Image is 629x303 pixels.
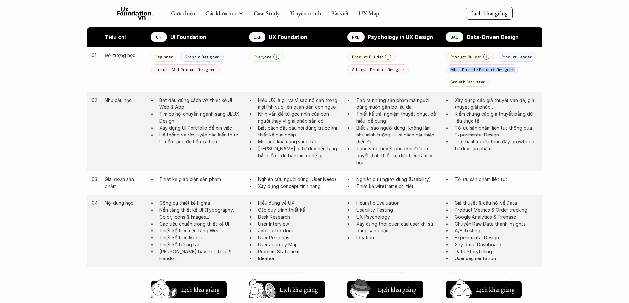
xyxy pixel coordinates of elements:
[347,281,423,298] button: Lịch khai giảng
[377,285,417,294] h5: Lịch khai giảng
[105,97,144,104] p: Nhu cầu học
[92,97,98,104] p: 02
[258,206,341,213] p: Các quy trình thiết kế
[455,255,538,262] p: User segmentation
[159,227,242,234] p: Thiết kế trên nền tảng Web
[258,97,341,110] p: Hiểu UX là gì, và vì sao nó cần trong mọi lĩnh vực liên quan đến con người
[331,9,349,17] a: Bài viết
[159,241,242,248] p: Thiết kế tương tác
[249,278,325,298] a: Lịch khai giảng
[258,138,341,145] p: Mở rộng khả năng sáng tạo
[92,176,98,183] p: 03
[356,183,439,190] p: Thiết kế wireframe chi tiết
[258,234,341,241] p: User Personas
[258,227,341,234] p: Job-to-be-done
[159,131,242,145] p: Hệ thống và rèn luyện các kiến thức UI nền tảng để tiến xa hơn
[475,285,515,294] h5: Lịch khai giảng
[352,35,360,39] p: PXD
[254,54,272,59] p: Everyone
[455,227,538,234] p: A/B Testing
[356,110,439,124] p: Thiết kế trải nghiệm thuyết phục, dễ hiểu, dễ dùng
[151,281,227,298] button: Lịch khai giảng
[258,248,341,255] p: Problem Statement
[356,234,439,241] p: Ideation
[258,199,341,206] p: Hiểu đúng về UX
[159,124,242,131] p: Xây dựng UI Portfolio để xin việc
[356,199,439,206] p: Heuristic Evaluation
[151,278,227,298] a: Lịch khai giảng
[450,67,514,72] p: Mid - Pinciple Product Designer
[455,110,538,124] p: Kiểm chứng các giả thuyết bằng dữ liệu thực tế
[105,272,144,279] p: Sản phẩm đầu ra
[155,67,215,72] p: Junior - Mid Product Designer
[501,54,532,59] p: Product Leader
[269,34,307,40] strong: UX Foundation
[254,9,280,17] a: Case Study
[455,206,538,213] p: Product Metrics & Order tracking
[455,176,538,183] p: Tối ưu sản phẩm liên tục
[258,255,341,262] p: Ideation
[156,35,162,39] p: UIF
[356,176,439,183] p: Nghiên cứu người dùng (Usability)
[105,199,144,206] p: Nội dung học
[258,183,341,190] p: Xây dựng concept tính năng
[450,79,485,84] p: Growth Marketer
[446,281,522,298] button: Lịch khai giảng
[171,9,195,17] a: Giới thiệu
[359,9,379,17] a: UX Map
[92,52,98,59] p: 01
[455,199,538,206] p: Giả thuyết & câu hỏi về Data
[471,9,507,17] p: Lịch khai giảng
[258,213,341,220] p: Desk Research
[455,213,538,220] p: Google Analytics & Firebase
[258,110,341,124] p: Nhìn vấn đề từ góc nhìn của con người thay vì giải pháp sẵn có
[205,9,237,17] a: Các khóa học
[159,248,242,262] p: [PERSON_NAME] bày Portfolio & Handoff
[180,285,220,294] h5: Lịch khai giảng
[258,145,341,159] p: [PERSON_NAME] bị tư duy nền tảng bất biến – dù bạn làm nghề gì.
[279,285,318,294] h5: Lịch khai giảng
[352,54,383,59] p: Product Builder
[290,9,321,17] a: Truyện tranh
[467,34,519,40] strong: Data-Driven Design
[455,97,538,110] p: Xây dựng các giả thuyết vấn đề, giả thuyết giải pháp…
[356,213,439,220] p: UX Psychology
[455,248,538,255] p: Data Storytelling
[356,220,439,234] p: Xây dựng thói quen của user khi sử dụng sản phẩm
[159,176,242,183] p: Thiết kế giao diện sản phẩm
[455,234,538,241] p: Experimental Design
[455,124,538,138] p: Tối ưu sản phẩm liên tục thông qua Experimental Design
[258,124,341,138] p: Biết cách đặt câu hỏi đúng trước khi thiết kế giải pháp
[155,54,173,59] p: Beginner
[159,199,242,206] p: Công cụ thiết kế Figma
[356,124,439,145] p: Biết vì sao người dùng “không làm như mình tưởng” – và cách cải thiện điều đó.
[368,34,433,40] strong: Psychology in UX Design
[258,220,341,227] p: User Interview
[92,199,98,206] p: 04
[185,54,219,59] p: Graphic Designer
[455,220,538,227] p: Chuyển Raw Data thành Insights
[347,278,423,298] a: Lịch khai giảng
[159,234,242,241] p: Thiết kế trên Mobile
[258,176,341,183] p: Nghiên cứu người dùng (User Need)
[356,97,439,110] p: Tạo ra những sản phẩm mà người dùng muốn gắn bó lâu dài
[450,35,459,39] p: DAD
[466,7,513,19] a: Lịch khai giảng
[105,176,144,190] p: Giai đoạn sản phẩm
[159,206,242,220] p: Nền tảng thiết kế UI (Typography, Color, Icons & Images...)
[455,138,538,152] p: Trở thành người thúc đẩy growth có tư duy sản phẩm
[455,241,538,248] p: Xây dựng Dashboard
[105,52,144,59] p: Đối tượng học
[352,67,405,72] p: All Level Product Designer
[356,145,439,166] p: Tăng sức thuyết phục khi đưa ra quyết định thiết kế dựa trên tâm lý học
[249,281,325,298] button: Lịch khai giảng
[105,34,126,40] strong: Tiêu chí
[159,220,242,227] p: Các tiêu chuẩn trong thiết kế UI
[450,54,482,59] p: Product Builder
[159,97,242,110] p: Bắt đầu đúng cách với thiết kế UI Web & App
[92,272,98,279] p: 05
[170,34,206,40] strong: UI Foundation
[159,110,242,124] p: Tìm cơ hội chuyển ngành sang UI/UX Design
[356,206,439,213] p: Usability Testing
[254,35,261,39] p: UXF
